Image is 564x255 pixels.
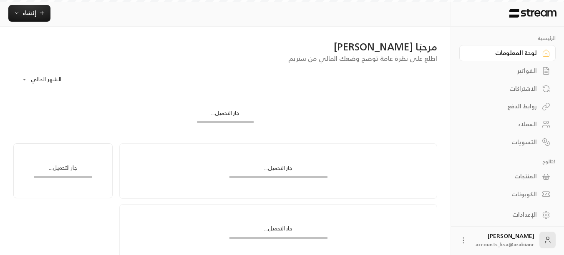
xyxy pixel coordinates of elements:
[459,35,556,42] p: الرئيسية
[459,158,556,165] p: كتالوج
[13,40,437,53] div: مرحبًا [PERSON_NAME]
[470,67,537,75] div: الفواتير
[459,63,556,79] a: الفواتير
[470,138,537,146] div: التسويات
[229,164,327,176] div: جار التحميل...
[23,7,36,18] span: إنشاء
[18,69,80,90] div: الشهر الحالي
[197,109,254,121] div: جار التحميل...
[229,225,327,237] div: جار التحميل...
[470,102,537,110] div: روابط الدفع
[470,210,537,219] div: الإعدادات
[34,164,92,176] div: جار التحميل...
[288,52,437,64] span: اطلع على نظرة عامة توضح وضعك المالي من ستريم
[459,116,556,132] a: العملاء
[470,172,537,180] div: المنتجات
[459,45,556,61] a: لوحة المعلومات
[459,168,556,185] a: المنتجات
[459,80,556,97] a: الاشتراكات
[509,9,557,18] img: Logo
[459,134,556,150] a: التسويات
[470,85,537,93] div: الاشتراكات
[470,190,537,198] div: الكوبونات
[459,186,556,202] a: الكوبونات
[8,5,50,22] button: إنشاء
[470,120,537,128] div: العملاء
[470,49,537,57] div: لوحة المعلومات
[473,240,534,249] span: accounts_ksa@arabianc...
[473,232,534,248] div: [PERSON_NAME]
[459,98,556,115] a: روابط الدفع
[459,207,556,223] a: الإعدادات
